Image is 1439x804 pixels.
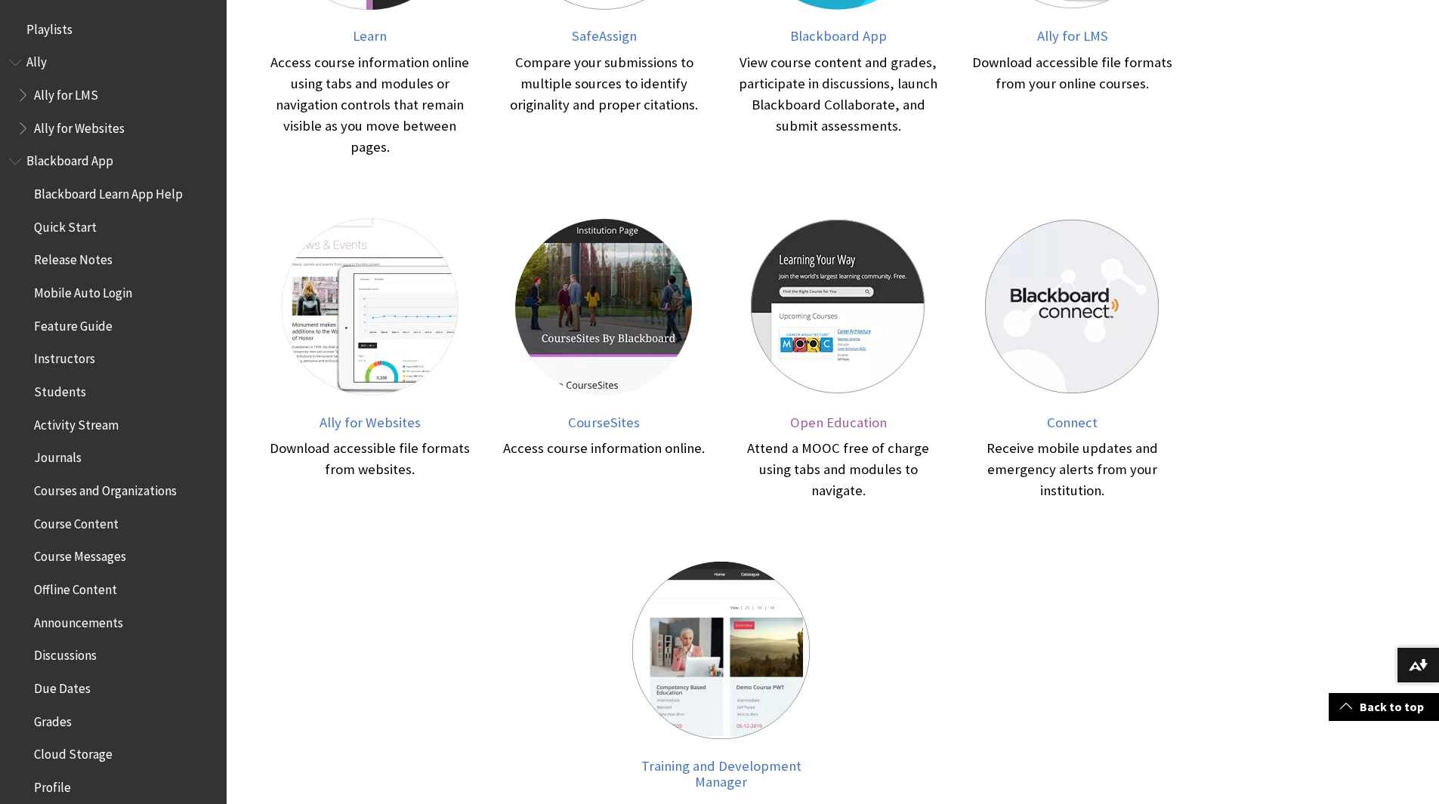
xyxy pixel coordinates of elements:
div: Compare your submissions to multiple sources to identify originality and proper citations. [502,52,706,116]
span: Playlists [26,17,73,37]
span: Connect [1047,414,1098,431]
span: Training and Development Manager [641,757,801,791]
img: Ally for Websites [281,218,459,396]
span: Instructors [34,347,95,367]
span: Course Content [34,511,119,531]
a: Open Education Open Education Attend a MOOC free of charge using tabs and modules to navigate. [736,218,940,501]
span: Grades [34,709,72,729]
span: Open Education [790,414,887,431]
span: Release Notes [34,248,113,268]
a: Ally for Websites Ally for Websites Download accessible file formats from websites. [268,218,472,501]
a: Back to top [1329,693,1439,721]
span: Blackboard App [26,149,113,169]
span: Ally for Websites [34,116,125,136]
span: Cloud Storage [34,741,113,762]
span: Mobile Auto Login [34,280,132,300]
div: Access course information online. [502,438,706,459]
span: Blackboard Learn App Help [34,181,183,202]
span: Quick Start [34,214,97,235]
div: Attend a MOOC free of charge using tabs and modules to navigate. [736,438,940,501]
div: Receive mobile updates and emergency alerts from your institution. [971,438,1175,501]
span: Discussions [34,642,97,663]
div: Download accessible file formats from websites. [268,438,472,480]
span: Ally for LMS [1037,27,1108,45]
span: Students [34,379,86,399]
div: View course content and grades, participate in discussions, launch Blackboard Collaborate, and su... [736,52,940,137]
span: Due Dates [34,676,91,696]
span: Offline Content [34,577,117,597]
img: Open Education [749,218,927,396]
img: CourseSites [515,218,693,396]
span: Ally for LMS [34,82,98,103]
span: Courses and Organizations [34,478,177,498]
span: Course Messages [34,544,126,565]
a: Training and Development Manager Training and Development Manager [619,562,823,790]
span: SafeAssign [572,27,637,45]
span: Feature Guide [34,313,113,334]
img: Training and Development Manager [632,562,810,739]
a: Connect Connect Receive mobile updates and emergency alerts from your institution. [971,218,1175,501]
nav: Book outline for Playlists [9,17,218,42]
span: Journals [34,445,82,466]
span: Learn [353,27,387,45]
span: CourseSites [568,414,640,431]
a: CourseSites CourseSites Access course information online. [502,218,706,501]
span: Profile [34,775,71,795]
span: Ally for Websites [320,414,421,431]
img: Connect [984,218,1161,396]
div: Access course information online using tabs and modules or navigation controls that remain visibl... [268,52,472,158]
span: Announcements [34,610,123,630]
span: Ally [26,50,47,70]
span: Blackboard App [790,27,887,45]
div: Download accessible file formats from your online courses. [971,52,1175,94]
nav: Book outline for Anthology Ally Help [9,50,218,141]
span: Activity Stream [34,412,119,433]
